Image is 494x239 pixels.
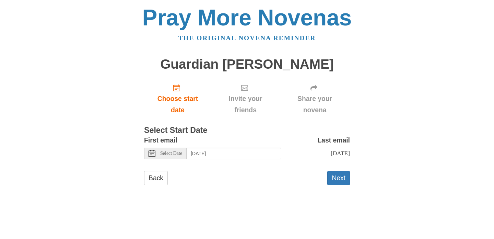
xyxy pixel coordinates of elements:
[327,171,350,185] button: Next
[317,135,350,146] label: Last email
[151,93,204,116] span: Choose start date
[144,57,350,72] h1: Guardian [PERSON_NAME]
[178,34,316,42] a: The original novena reminder
[331,150,350,157] span: [DATE]
[144,135,177,146] label: First email
[286,93,343,116] span: Share your novena
[211,78,280,119] div: Click "Next" to confirm your start date first.
[144,126,350,135] h3: Select Start Date
[144,171,168,185] a: Back
[218,93,273,116] span: Invite your friends
[280,78,350,119] div: Click "Next" to confirm your start date first.
[160,151,182,156] span: Select Date
[142,5,352,30] a: Pray More Novenas
[144,78,211,119] a: Choose start date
